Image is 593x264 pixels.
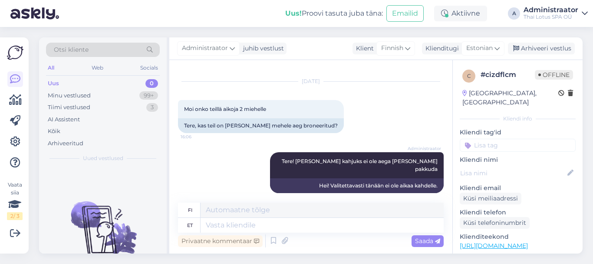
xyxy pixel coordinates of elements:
[48,103,90,112] div: Tiimi vestlused
[48,91,91,100] div: Minu vestlused
[524,7,578,13] div: Administraator
[285,9,302,17] b: Uus!
[54,45,89,54] span: Otsi kliente
[524,13,578,20] div: Thai Lotus SPA OÜ
[508,7,520,20] div: A
[415,237,440,245] span: Saada
[460,242,528,250] a: [URL][DOMAIN_NAME]
[386,5,424,22] button: Emailid
[270,178,444,193] div: Hei! Valitettavasti tänään ei ole aikaa kahdelle.
[48,127,60,136] div: Kõik
[460,168,566,178] input: Lisa nimi
[7,181,23,220] div: Vaata siia
[353,44,374,53] div: Klient
[460,128,576,137] p: Kliendi tag'id
[48,79,59,88] div: Uus
[48,139,83,148] div: Arhiveeritud
[434,6,487,21] div: Aktiivne
[188,203,192,217] div: fi
[138,62,160,74] div: Socials
[460,253,576,261] p: Vaata edasi ...
[524,7,588,20] a: AdministraatorThai Lotus SPA OÜ
[240,44,284,53] div: juhib vestlust
[460,115,576,123] div: Kliendi info
[460,232,576,241] p: Klienditeekond
[460,193,521,204] div: Küsi meiliaadressi
[48,115,80,124] div: AI Assistent
[139,91,158,100] div: 99+
[178,235,263,247] div: Privaatne kommentaar
[178,77,444,85] div: [DATE]
[39,186,167,264] img: No chats
[460,139,576,152] input: Lisa tag
[46,62,56,74] div: All
[460,155,576,164] p: Kliendi nimi
[145,79,158,88] div: 0
[422,44,459,53] div: Klienditugi
[146,103,158,112] div: 3
[285,8,383,19] div: Proovi tasuta juba täna:
[178,118,344,133] div: Tere, kas teil on [PERSON_NAME] mehele aeg broneeritud?
[460,184,576,193] p: Kliendi email
[7,212,23,220] div: 2 / 3
[181,134,213,140] span: 16:06
[535,70,573,80] span: Offline
[409,194,441,200] span: 16:19
[282,158,439,172] span: Tere! [PERSON_NAME] kahjuks ei ole aega [PERSON_NAME] pakkuda
[90,62,105,74] div: Web
[508,43,575,54] div: Arhiveeri vestlus
[460,208,576,217] p: Kliendi telefon
[7,44,23,61] img: Askly Logo
[408,145,441,152] span: Administraator
[187,218,193,233] div: et
[462,89,558,107] div: [GEOGRAPHIC_DATA], [GEOGRAPHIC_DATA]
[83,154,123,162] span: Uued vestlused
[466,43,493,53] span: Estonian
[481,70,535,80] div: # cizdflcm
[460,217,530,229] div: Küsi telefoninumbrit
[184,106,266,112] span: Moi onko teillä aikoja 2 miehelle
[182,43,228,53] span: Administraator
[467,73,471,79] span: c
[381,43,403,53] span: Finnish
